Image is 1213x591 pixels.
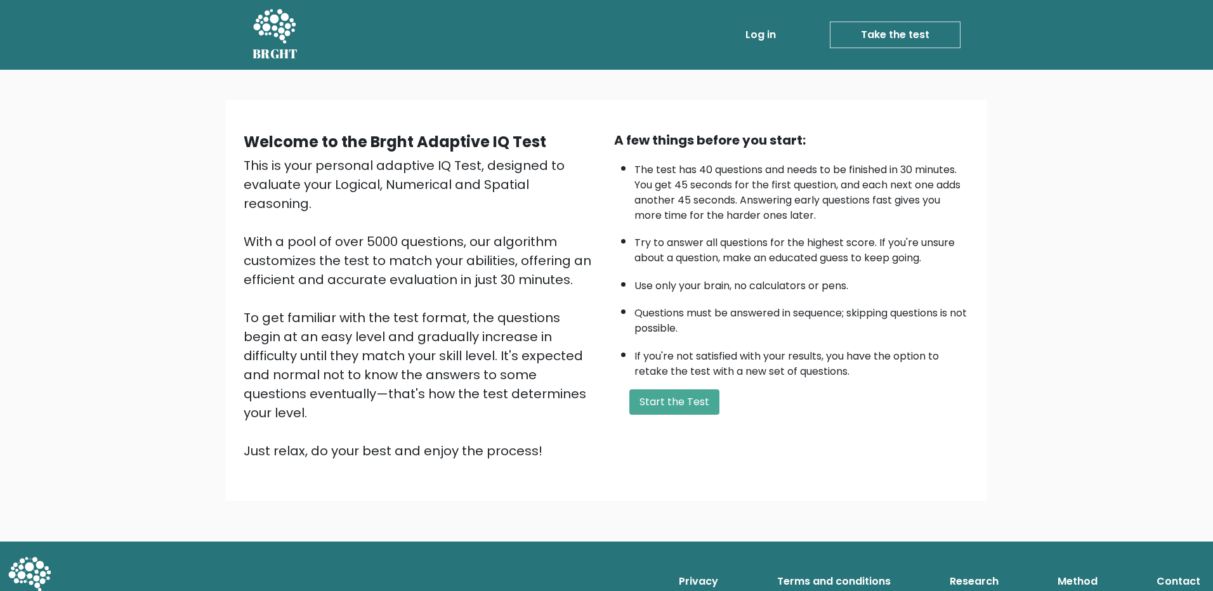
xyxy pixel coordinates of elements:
[634,299,969,336] li: Questions must be answered in sequence; skipping questions is not possible.
[634,272,969,294] li: Use only your brain, no calculators or pens.
[252,46,298,62] h5: BRGHT
[634,342,969,379] li: If you're not satisfied with your results, you have the option to retake the test with a new set ...
[634,156,969,223] li: The test has 40 questions and needs to be finished in 30 minutes. You get 45 seconds for the firs...
[629,389,719,415] button: Start the Test
[244,131,546,152] b: Welcome to the Brght Adaptive IQ Test
[244,156,599,460] div: This is your personal adaptive IQ Test, designed to evaluate your Logical, Numerical and Spatial ...
[830,22,961,48] a: Take the test
[634,229,969,266] li: Try to answer all questions for the highest score. If you're unsure about a question, make an edu...
[252,5,298,65] a: BRGHT
[740,22,781,48] a: Log in
[614,131,969,150] div: A few things before you start:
